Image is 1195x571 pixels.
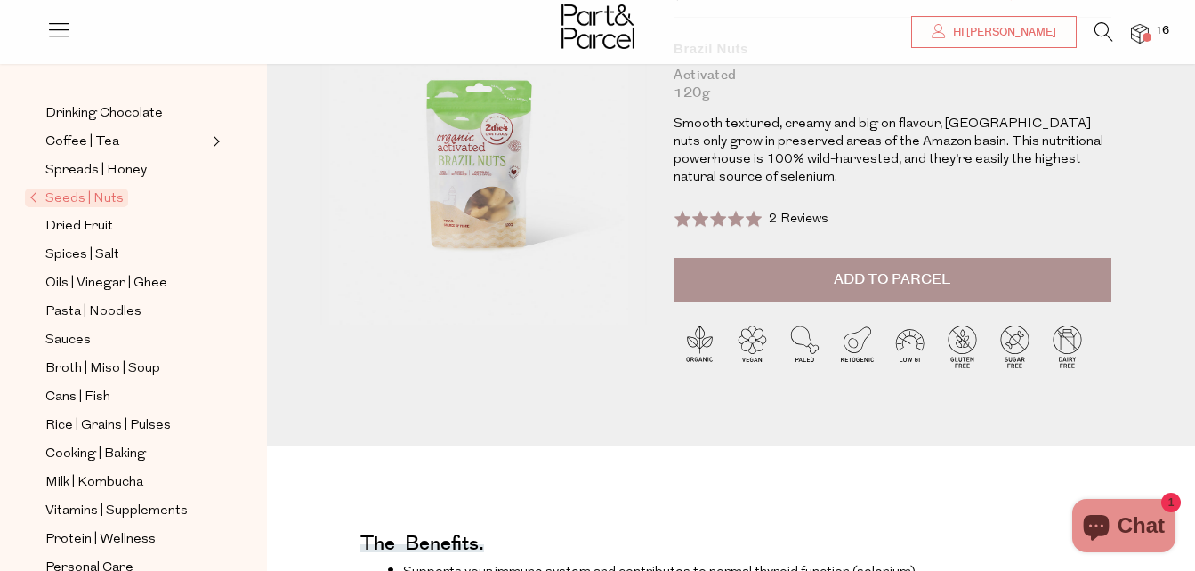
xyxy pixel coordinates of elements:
a: Broth | Miso | Soup [45,358,207,380]
a: Hi [PERSON_NAME] [911,16,1077,48]
button: Expand/Collapse Coffee | Tea [208,131,221,152]
a: Dried Fruit [45,215,207,237]
p: Smooth textured, creamy and big on flavour, [GEOGRAPHIC_DATA] nuts only grow in preserved areas o... [674,116,1111,187]
h4: The benefits. [360,540,484,552]
a: Cooking | Baking [45,443,207,465]
a: Cans | Fish [45,386,207,408]
a: Protein | Wellness [45,528,207,551]
span: Protein | Wellness [45,529,156,551]
img: P_P-ICONS-Live_Bec_V11_Low_Gi.svg [884,320,936,373]
span: Add to Parcel [834,269,950,290]
button: Add to Parcel [674,258,1111,302]
a: Drinking Chocolate [45,102,207,125]
span: Vitamins | Supplements [45,501,188,522]
a: Coffee | Tea [45,131,207,153]
img: Part&Parcel [561,4,634,49]
span: Oils | Vinegar | Ghee [45,273,167,294]
img: P_P-ICONS-Live_Bec_V11_Sugar_Free.svg [989,320,1041,373]
img: P_P-ICONS-Live_Bec_V11_Ketogenic.svg [831,320,884,373]
a: Spreads | Honey [45,159,207,181]
span: 16 [1151,23,1174,39]
a: Sauces [45,329,207,351]
img: P_P-ICONS-Live_Bec_V11_Gluten_Free.svg [936,320,989,373]
div: Activated 120g [674,67,1111,102]
span: Sauces [45,330,91,351]
img: P_P-ICONS-Live_Bec_V11_Paleo.svg [779,320,831,373]
span: Cans | Fish [45,387,110,408]
span: Rice | Grains | Pulses [45,415,171,437]
span: Hi [PERSON_NAME] [949,25,1056,40]
img: P_P-ICONS-Live_Bec_V11_Dairy_Free.svg [1041,320,1094,373]
span: Spices | Salt [45,245,119,266]
a: Oils | Vinegar | Ghee [45,272,207,294]
a: Spices | Salt [45,244,207,266]
span: Milk | Kombucha [45,472,143,494]
img: P_P-ICONS-Live_Bec_V11_Vegan.svg [726,320,779,373]
span: Broth | Miso | Soup [45,358,160,380]
span: Pasta | Noodles [45,302,141,323]
span: Coffee | Tea [45,132,119,153]
span: 2 Reviews [769,213,828,226]
span: Seeds | Nuts [25,189,128,207]
a: Milk | Kombucha [45,471,207,494]
a: Rice | Grains | Pulses [45,414,207,437]
span: Spreads | Honey [45,160,147,181]
img: P_P-ICONS-Live_Bec_V11_Organic.svg [674,320,726,373]
span: Dried Fruit [45,216,113,237]
inbox-online-store-chat: Shopify online store chat [1067,499,1181,557]
span: Cooking | Baking [45,444,146,465]
span: Drinking Chocolate [45,103,163,125]
a: Vitamins | Supplements [45,500,207,522]
a: Seeds | Nuts [29,188,207,209]
a: Pasta | Noodles [45,301,207,323]
a: 16 [1131,24,1149,43]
